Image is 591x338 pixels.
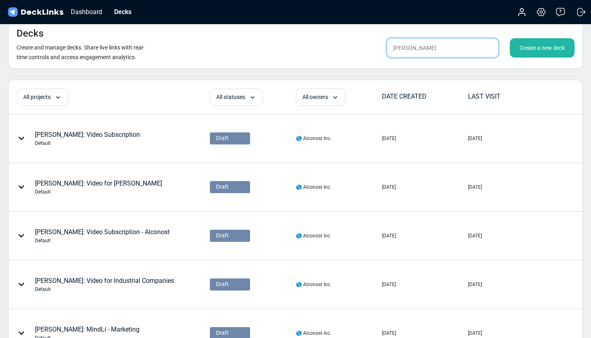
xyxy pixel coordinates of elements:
[510,38,575,58] div: Create a new deck
[296,232,331,239] div: 🌎 Alconost Inc.
[216,231,229,240] span: Draft
[468,232,482,239] div: [DATE]
[17,89,68,106] div: All projects
[296,330,331,337] div: 🌎 Alconost Inc.
[468,281,482,288] div: [DATE]
[35,130,140,147] div: [PERSON_NAME]: Video Subscription
[382,281,396,288] div: [DATE]
[468,183,482,191] div: [DATE]
[35,237,170,244] div: Default
[216,329,229,337] span: Draft
[35,286,174,293] div: Default
[296,89,346,106] div: All owners
[468,330,482,337] div: [DATE]
[35,140,140,147] div: Default
[35,179,162,196] div: [PERSON_NAME]: Video for [PERSON_NAME]
[382,92,467,101] div: DATE CREATED
[382,330,396,337] div: [DATE]
[468,92,553,101] div: LAST VISIT
[35,276,174,293] div: [PERSON_NAME]: Video for Industrial Companies
[382,135,396,142] div: [DATE]
[387,38,499,58] input: Search
[216,280,229,289] span: Draft
[16,28,43,39] h4: Decks
[296,281,331,288] div: 🌎 Alconost Inc.
[296,183,331,191] div: 🌎 Alconost Inc.
[67,7,106,17] div: Dashboard
[35,188,162,196] div: Default
[468,135,482,142] div: [DATE]
[216,183,229,191] span: Draft
[6,6,65,18] img: DeckLinks
[296,135,331,142] div: 🌎 Alconost Inc.
[16,44,144,60] small: Create and manage decks. Share live links with real-time controls and access engagement analytics.
[382,183,396,191] div: [DATE]
[210,89,263,106] div: All statuses
[382,232,396,239] div: [DATE]
[216,134,229,142] span: Draft
[110,7,135,17] div: Decks
[35,227,170,244] div: [PERSON_NAME]: Video Subscription - Alconost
